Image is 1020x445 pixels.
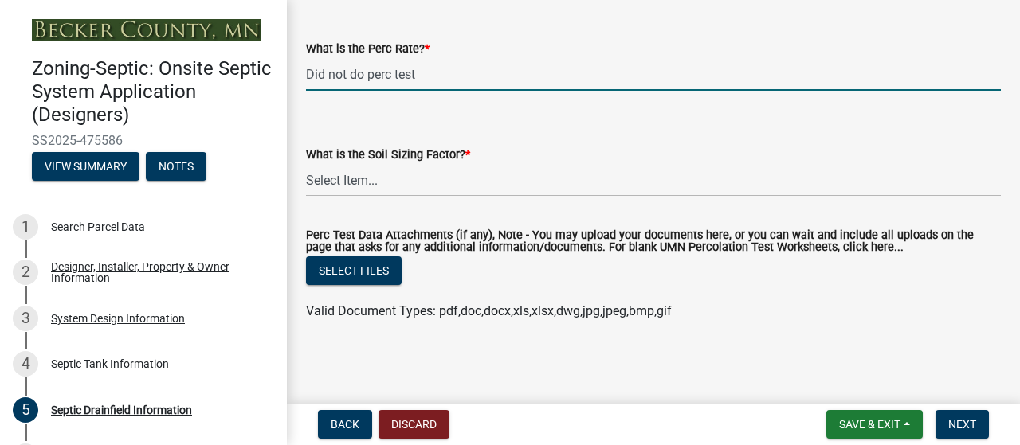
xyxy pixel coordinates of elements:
[32,133,255,148] span: SS2025-475586
[306,230,1001,253] label: Perc Test Data Attachments (if any), Note - You may upload your documents here, or you can wait a...
[51,404,192,416] div: Septic Drainfield Information
[13,260,38,285] div: 2
[936,410,989,439] button: Next
[32,19,261,41] img: Becker County, Minnesota
[306,303,672,318] span: Valid Document Types: pdf,doc,docx,xls,xlsx,dwg,jpg,jpeg,bmp,gif
[306,44,430,55] label: What is the Perc Rate?
[839,418,900,431] span: Save & Exit
[948,418,976,431] span: Next
[13,351,38,377] div: 4
[32,152,139,181] button: View Summary
[331,418,359,431] span: Back
[379,410,449,439] button: Discard
[306,150,470,161] label: What is the Soil Sizing Factor?
[13,397,38,423] div: 5
[51,221,145,232] div: Search Parcel Data
[146,161,206,174] wm-modal-confirm: Notes
[318,410,372,439] button: Back
[13,306,38,331] div: 3
[51,261,261,283] div: Designer, Installer, Property & Owner Information
[826,410,923,439] button: Save & Exit
[13,214,38,240] div: 1
[32,161,139,174] wm-modal-confirm: Summary
[32,57,274,126] h4: Zoning-Septic: Onsite Septic System Application (Designers)
[146,152,206,181] button: Notes
[306,256,402,285] button: Select files
[51,313,185,324] div: System Design Information
[51,358,169,369] div: Septic Tank Information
